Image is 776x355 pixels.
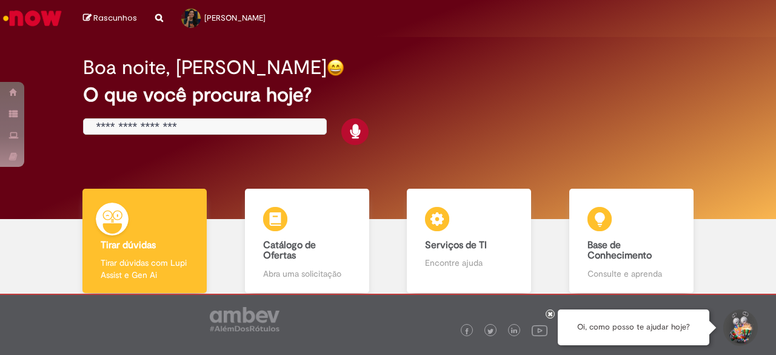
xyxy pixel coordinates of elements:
a: Base de Conhecimento Consulte e aprenda [550,189,713,294]
b: Tirar dúvidas [101,239,156,251]
b: Serviços de TI [425,239,487,251]
p: Abra uma solicitação [263,268,351,280]
a: Catálogo de Ofertas Abra uma solicitação [226,189,389,294]
img: logo_footer_twitter.png [487,328,493,334]
a: Tirar dúvidas Tirar dúvidas com Lupi Assist e Gen Ai [64,189,226,294]
img: logo_footer_ambev_rotulo_gray.png [210,307,279,331]
img: ServiceNow [1,6,64,30]
b: Base de Conhecimento [587,239,652,262]
span: [PERSON_NAME] [204,13,266,23]
button: Iniciar Conversa de Suporte [721,309,758,346]
img: logo_footer_youtube.png [532,322,547,338]
img: happy-face.png [327,59,344,76]
p: Tirar dúvidas com Lupi Assist e Gen Ai [101,257,189,281]
b: Catálogo de Ofertas [263,239,316,262]
a: Serviços de TI Encontre ajuda [388,189,550,294]
p: Encontre ajuda [425,257,513,269]
div: Oi, como posso te ajudar hoje? [558,309,709,345]
img: logo_footer_linkedin.png [511,328,517,335]
h2: Boa noite, [PERSON_NAME] [83,57,327,78]
p: Consulte e aprenda [587,268,675,280]
img: logo_footer_facebook.png [464,328,470,334]
h2: O que você procura hoje? [83,84,692,106]
a: Rascunhos [83,13,137,24]
span: Rascunhos [93,12,137,24]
